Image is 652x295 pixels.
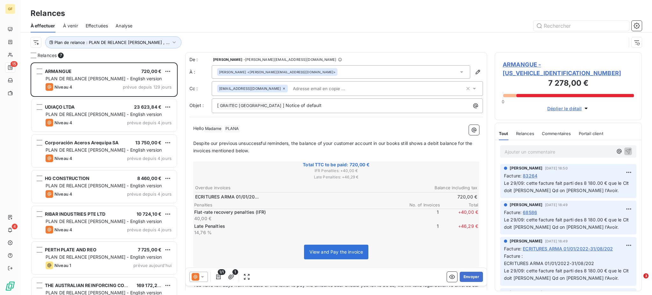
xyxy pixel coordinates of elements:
[219,70,336,74] div: <[PERSON_NAME][EMAIL_ADDRESS][DOMAIN_NAME]>
[127,120,172,125] span: prévue depuis 4 jours
[224,125,240,133] span: PLANA
[127,156,172,161] span: prévue depuis 4 jours
[504,209,521,216] span: Facture :
[46,219,162,224] span: PLAN DE RELANCE [PERSON_NAME] - English version
[133,263,172,268] span: prévue aujourd’hui
[54,227,72,232] span: Niveau 4
[54,263,71,268] span: Niveau 1
[545,239,568,243] span: [DATE] 18:49
[219,70,246,74] span: [PERSON_NAME]
[516,131,534,136] span: Relances
[504,245,521,252] span: Facture :
[189,56,212,63] span: De :
[503,60,634,77] span: ARMANGUE - [US_VEHICLE_IDENTIFICATION_NUMBER]
[127,227,172,232] span: prévue depuis 4 jours
[504,268,630,281] span: Le 29/09: cette facture fait parti des 8 180.00 € que le Clt doit [PERSON_NAME] Qd on [PERSON_NAM...
[523,245,613,252] span: ECRITURES ARMA 01/01/2022-31/08/202
[213,58,242,61] span: [PERSON_NAME]
[218,269,225,275] span: 1/1
[46,112,162,117] span: PLAN DE RELANCE [PERSON_NAME] - English version
[195,184,336,191] th: Overdue invoices
[244,58,336,61] span: - [PERSON_NAME][EMAIL_ADDRESS][DOMAIN_NAME]
[545,203,568,207] span: [DATE] 18:49
[54,191,72,197] span: Niveau 4
[127,191,172,197] span: prévue depuis 4 jours
[46,254,162,260] span: PLAN DE RELANCE [PERSON_NAME] - English version
[45,176,89,181] span: HG CONSTRUCTION
[204,125,223,133] span: Madame
[189,69,212,75] label: À :
[45,104,75,110] span: UDIAÇO LTDA
[189,85,212,92] label: Cc :
[499,131,508,136] span: Tout
[504,172,521,179] span: Facture :
[337,184,478,191] th: Balance including tax
[5,281,15,291] img: Logo LeanPay
[86,23,108,29] span: Effectuées
[54,120,72,125] span: Niveau 4
[54,156,72,161] span: Niveau 4
[46,147,162,153] span: PLAN DE RELANCE [PERSON_NAME] - English version
[547,105,582,112] span: Déplier le détail
[46,76,162,81] span: PLAN DE RELANCE [PERSON_NAME] - English version
[545,291,567,294] span: [DATE] 11:32
[504,217,630,230] span: Le 29/09: cette facture fait parti des 8 180.00 € que le Clt doit [PERSON_NAME] Qd on [PERSON_NAM...
[510,238,542,244] span: [PERSON_NAME]
[510,202,542,208] span: [PERSON_NAME]
[189,103,204,108] span: Objet :
[440,223,478,236] span: + 46,29 €
[195,194,261,200] span: ECRITURES ARMA 01/01/2022-31/08/202
[31,23,55,29] span: À effectuer
[217,103,219,108] span: [
[337,193,478,200] td: 720,00 €
[232,269,238,275] span: 1
[194,168,478,174] span: IFR Penalties : + 40,00 €
[542,131,571,136] span: Commentaires
[137,283,164,288] span: 169 172,27 €
[630,273,646,289] iframe: Intercom live chat
[58,53,64,58] span: 7
[219,102,282,110] span: GRAITEC [GEOGRAPHIC_DATA]
[504,261,594,266] span: ECRITURES ARMA 01/01/2022-31/08/202
[523,172,537,179] span: 83264
[45,68,72,74] span: ARMANGUE
[283,103,322,108] span: ] Notice of default
[45,140,119,145] span: Corporación Aceros Arequipa SA
[440,202,478,207] span: Total
[219,87,281,90] span: [EMAIL_ADDRESS][DOMAIN_NAME]
[510,165,542,171] span: [PERSON_NAME]
[123,84,172,90] span: prévue depuis 129 jours
[194,223,399,229] p: Late Penalties
[141,68,161,74] span: 720,00 €
[46,183,162,188] span: PLAN DE RELANCE [PERSON_NAME] - English version
[290,84,364,93] input: Adresse email en copie ...
[134,104,161,110] span: 23 623,84 €
[138,247,162,252] span: 7 725,00 €
[194,209,399,215] p: Flat-rate recovery penalties (IFR)
[137,176,162,181] span: 8 460,00 €
[534,21,629,31] input: Rechercher
[460,272,483,282] button: Envoyer
[504,180,630,193] span: Le 29/09: cette facture fait parti des 8 180.00 € que le Clt doit [PERSON_NAME] Qd on [PERSON_NAM...
[440,209,478,222] span: + 40,00 €
[45,36,181,48] button: Plan de relance : PLAN DE RELANCE [PERSON_NAME] , ...
[12,224,18,229] span: 4
[400,209,439,222] span: 1
[309,249,363,255] span: View and Pay the invoice
[45,211,106,217] span: RIBAR INDUSTRIES PTE LTD
[194,215,399,222] p: 40,00 €
[135,140,161,145] span: 13 750,00 €
[545,166,568,170] span: [DATE] 18:50
[545,105,592,112] button: Déplier le détail
[194,162,478,168] span: Total TTC to be paid: 720,00 €
[502,99,504,104] span: 0
[45,247,96,252] span: PERTH PLATE AND REO
[579,131,603,136] span: Portail client
[402,202,440,207] span: No. of Invoices
[54,84,72,90] span: Niveau 4
[193,126,204,131] span: Hello
[193,140,474,153] span: Despite our previous unsuccessful reminders, the balance of your customer account in our books st...
[503,77,634,90] h3: 7 278,00 €
[54,40,170,45] span: Plan de relance : PLAN DE RELANCE [PERSON_NAME] , ...
[194,202,402,207] span: Penalties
